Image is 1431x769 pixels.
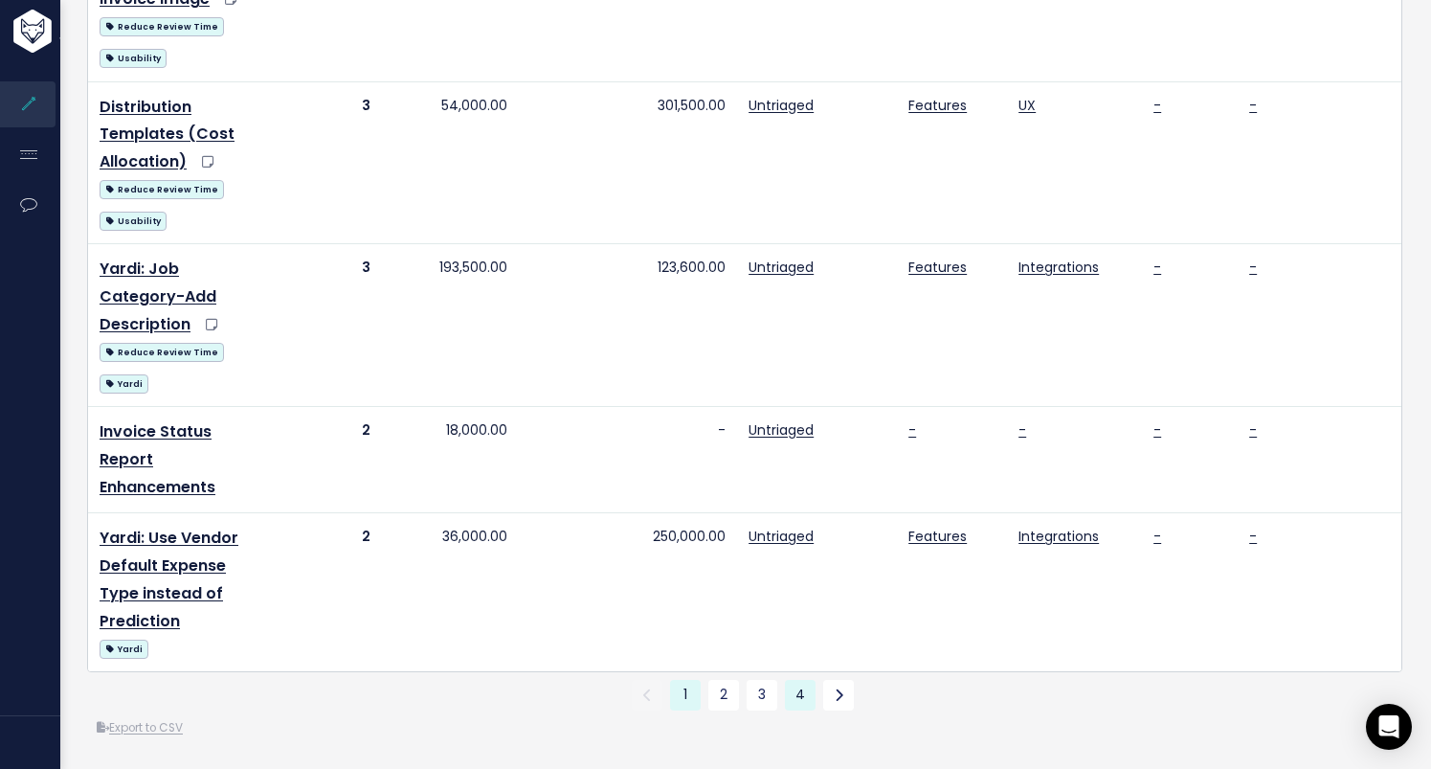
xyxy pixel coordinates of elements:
[267,81,382,244] td: 3
[100,258,216,335] a: Yardi: Job Category-Add Description
[267,244,382,407] td: 3
[1249,527,1257,546] a: -
[100,339,224,363] a: Reduce Review Time
[267,407,382,513] td: 2
[1018,420,1026,440] a: -
[1249,420,1257,440] a: -
[749,96,814,115] a: Untriaged
[1323,81,1425,244] td: 3
[670,680,701,711] span: 1
[519,407,737,513] td: -
[747,680,777,711] a: 3
[100,208,167,232] a: Usability
[267,513,382,671] td: 2
[100,212,167,231] span: Usability
[785,680,816,711] a: 4
[100,527,238,631] a: Yardi: Use Vendor Default Expense Type instead of Prediction
[100,13,224,37] a: Reduce Review Time
[1153,96,1161,115] a: -
[1366,704,1412,750] div: Open Intercom Messenger
[100,176,224,200] a: Reduce Review Time
[100,636,148,660] a: Yardi
[9,10,157,53] img: logo-white.9d6f32f41409.svg
[382,407,519,513] td: 18,000.00
[382,81,519,244] td: 54,000.00
[100,49,167,68] span: Usability
[382,513,519,671] td: 36,000.00
[1153,527,1161,546] a: -
[1323,513,1425,671] td: 2
[100,420,215,498] a: Invoice Status Report Enhancements
[100,96,235,173] a: Distribution Templates (Cost Allocation)
[519,81,737,244] td: 301,500.00
[100,180,224,199] span: Reduce Review Time
[97,720,183,735] a: Export to CSV
[1323,407,1425,513] td: 2
[908,420,916,440] a: -
[749,527,814,546] a: Untriaged
[100,45,167,69] a: Usability
[1153,420,1161,440] a: -
[1018,258,1099,277] a: Integrations
[100,374,148,394] span: Yardi
[519,513,737,671] td: 250,000.00
[908,527,967,546] a: Features
[1249,258,1257,277] a: -
[749,420,814,440] a: Untriaged
[1323,244,1425,407] td: 4
[100,343,224,362] span: Reduce Review Time
[1018,96,1036,115] a: UX
[708,680,739,711] a: 2
[1249,96,1257,115] a: -
[519,244,737,407] td: 123,600.00
[1018,527,1099,546] a: Integrations
[382,244,519,407] td: 193,500.00
[100,17,224,36] span: Reduce Review Time
[908,258,967,277] a: Features
[749,258,814,277] a: Untriaged
[908,96,967,115] a: Features
[1153,258,1161,277] a: -
[100,371,148,395] a: Yardi
[100,640,148,659] span: Yardi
